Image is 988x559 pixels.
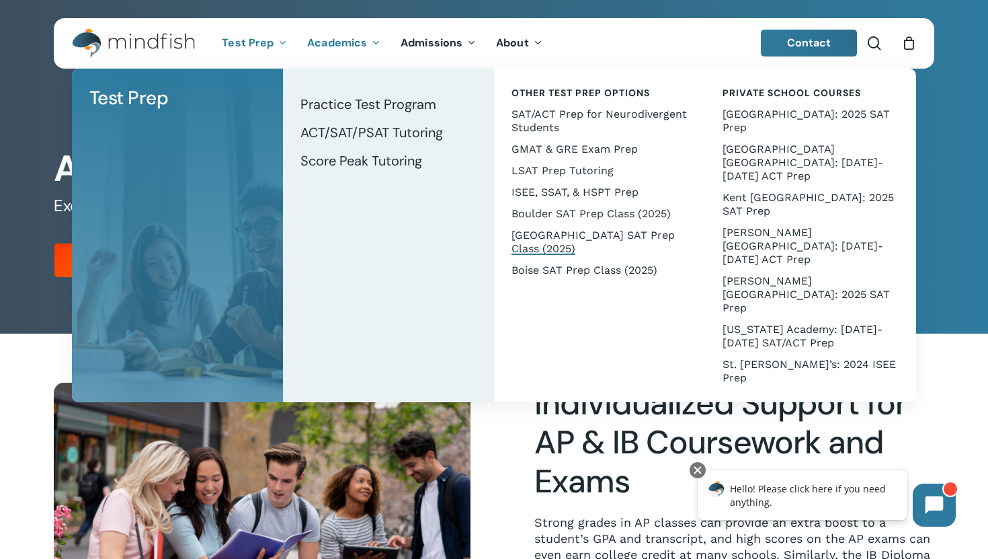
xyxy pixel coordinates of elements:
[496,36,529,50] span: About
[718,354,903,389] a: St. [PERSON_NAME]’s: 2024 ISEE Prep
[296,147,481,175] a: Score Peak Tutoring
[723,87,861,99] span: Private School Courses
[718,139,903,187] a: [GEOGRAPHIC_DATA] [GEOGRAPHIC_DATA]: [DATE]-[DATE] ACT Prep
[507,225,692,260] a: [GEOGRAPHIC_DATA] SAT Prep Class (2025)
[534,384,934,501] h2: Individualized Support for AP & IB Coursework and Exams
[486,38,552,49] a: About
[222,36,274,50] span: Test Prep
[300,96,436,113] span: Practice Test Program
[390,38,486,49] a: Admissions
[507,104,692,139] a: SAT/ACT Prep for Neurodivergent Students
[761,30,858,57] a: Contact
[511,164,614,177] span: LSAT Prep Tutoring
[723,274,890,314] span: [PERSON_NAME][GEOGRAPHIC_DATA]: 2025 SAT Prep
[401,36,462,50] span: Admissions
[212,38,297,49] a: Test Prep
[511,229,675,255] span: [GEOGRAPHIC_DATA] SAT Prep Class (2025)
[300,152,422,170] span: Score Peak Tutoring
[718,187,903,222] a: Kent [GEOGRAPHIC_DATA]: 2025 SAT Prep
[511,108,687,134] span: SAT/ACT Prep for Neurodivergent Students
[54,147,934,190] h1: AP & IB Tutoring and Test Prep
[89,85,169,110] span: Test Prep
[511,143,638,155] span: GMAT & GRE Exam Prep
[507,182,692,203] a: ISEE, SSAT, & HSPT Prep
[507,160,692,182] a: LSAT Prep Tutoring
[507,139,692,160] a: GMAT & GRE Exam Prep
[296,118,481,147] a: ACT/SAT/PSAT Tutoring
[85,82,270,114] a: Test Prep
[718,270,903,319] a: [PERSON_NAME][GEOGRAPHIC_DATA]: 2025 SAT Prep
[54,195,934,217] h5: Excel in Your Advanced Classes
[212,18,552,69] nav: Main Menu
[723,226,883,266] span: [PERSON_NAME][GEOGRAPHIC_DATA]: [DATE]-[DATE] ACT Prep
[723,358,896,384] span: St. [PERSON_NAME]’s: 2024 ISEE Prep
[723,323,882,349] span: [US_STATE] Academy: [DATE]-[DATE] SAT/ACT Prep
[718,319,903,354] a: [US_STATE] Academy: [DATE]-[DATE] SAT/ACT Prep
[684,459,969,540] iframe: Chatbot
[718,222,903,270] a: [PERSON_NAME][GEOGRAPHIC_DATA]: [DATE]-[DATE] ACT Prep
[511,264,657,276] span: Boise SAT Prep Class (2025)
[507,82,692,104] a: Other Test Prep Options
[507,203,692,225] a: Boulder SAT Prep Class (2025)
[723,191,894,217] span: Kent [GEOGRAPHIC_DATA]: 2025 SAT Prep
[723,143,883,182] span: [GEOGRAPHIC_DATA] [GEOGRAPHIC_DATA]: [DATE]-[DATE] ACT Prep
[54,244,179,277] a: Register Now
[511,186,639,198] span: ISEE, SSAT, & HSPT Prep
[787,36,831,50] span: Contact
[300,124,443,141] span: ACT/SAT/PSAT Tutoring
[307,36,367,50] span: Academics
[718,104,903,139] a: [GEOGRAPHIC_DATA]: 2025 SAT Prep
[511,87,650,99] span: Other Test Prep Options
[297,38,390,49] a: Academics
[511,207,671,220] span: Boulder SAT Prep Class (2025)
[296,90,481,118] a: Practice Test Program
[723,108,890,134] span: [GEOGRAPHIC_DATA]: 2025 SAT Prep
[901,36,916,50] a: Cart
[507,260,692,281] a: Boise SAT Prep Class (2025)
[718,82,903,104] a: Private School Courses
[54,18,934,69] header: Main Menu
